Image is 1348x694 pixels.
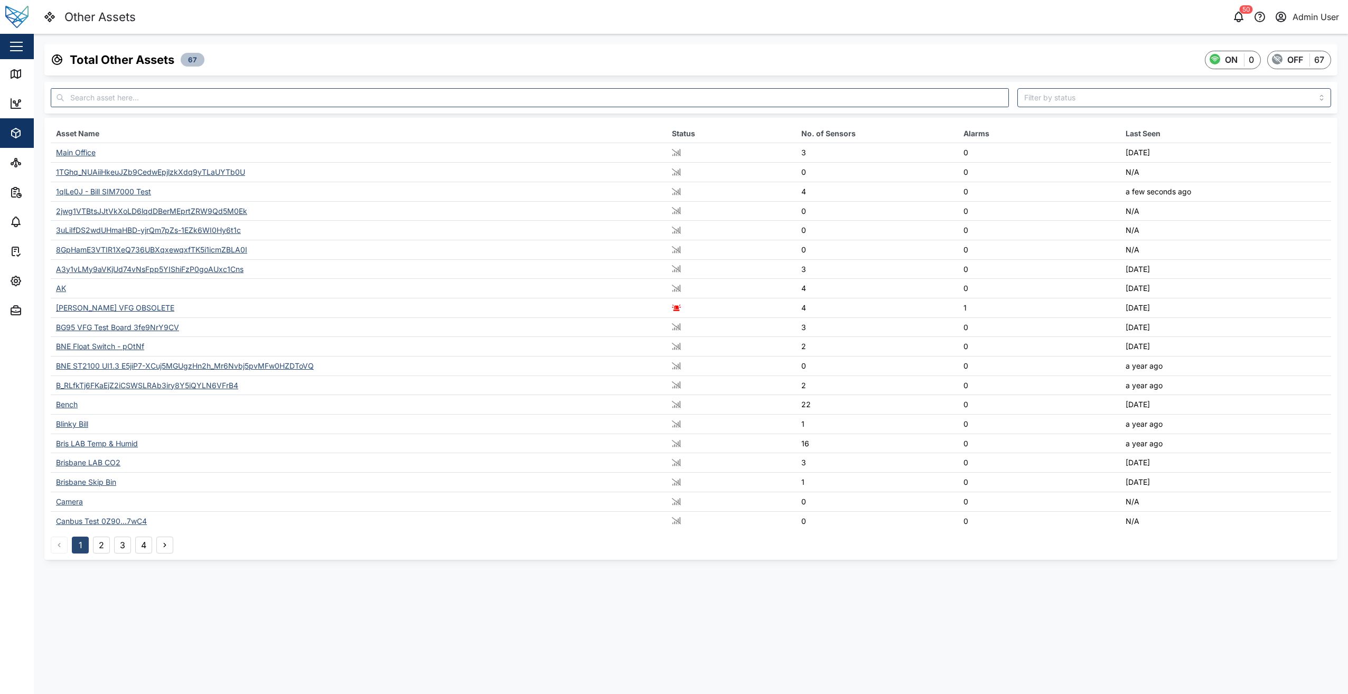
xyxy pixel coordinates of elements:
td: N/A [1120,163,1331,182]
a: 1TGhq_NUAiiHkeuJZb9CedwEpjlzkXdq9yTLaUYTb0U [56,167,245,176]
div: Alarms [27,216,60,228]
div: 0 [963,186,1115,198]
a: B_RLfkTj6FKaEjZ2iCSWSLRAb3iry8Y5iQYLN6VFrB4 [56,381,238,390]
div: 0 [963,457,1115,468]
td: [DATE] [1120,337,1331,357]
td: a year ago [1120,434,1331,453]
td: [DATE] [1120,143,1331,163]
td: [DATE] [1120,279,1331,298]
div: ON [1225,53,1238,67]
div: 22 [801,399,953,410]
td: [DATE] [1120,298,1331,317]
a: BNE Float Switch - pOtNf [56,342,144,351]
td: a few seconds ago [1120,182,1331,201]
td: a year ago [1120,415,1331,434]
td: [DATE] [1120,395,1331,415]
td: N/A [1120,240,1331,259]
a: BG95 VFG Test Board 3fe9NrY9CV [56,323,179,332]
div: A3y1vLMy9aVKjUd74vNsFpp5YIShiFzP0goAUxc1Cns [56,265,244,274]
input: Search asset here... [51,88,1009,107]
th: Status [667,124,796,143]
span: 67 [188,53,197,66]
div: 0 [963,224,1115,236]
div: 3 [801,264,953,275]
div: 0 [963,476,1115,488]
button: 3 [114,537,131,554]
div: [PERSON_NAME] VFG OBSOLETE [56,303,174,312]
th: Last Seen [1120,124,1331,143]
img: Main Logo [5,5,29,29]
a: Canbus Test 0Z90...7wC4 [56,517,147,526]
button: 2 [93,537,110,554]
div: 0 [963,438,1115,449]
div: 3 [801,457,953,468]
button: 1 [72,537,89,554]
div: 0 [801,360,953,372]
div: 0 [963,205,1115,217]
a: Bris LAB Temp & Humid [56,439,138,448]
div: 0 [1249,53,1254,67]
div: 4 [801,302,953,314]
a: 3uLiIfDS2wdUHmaHBD-yjrQm7pZs-1EZk6WI0Hy6t1c [56,226,241,235]
div: 0 [801,166,953,178]
div: 50 [1240,5,1253,14]
div: 0 [801,496,953,508]
div: Admin [27,305,59,316]
td: a year ago [1120,376,1331,395]
td: [DATE] [1120,473,1331,492]
td: N/A [1120,201,1331,221]
div: Sites [27,157,53,168]
td: N/A [1120,492,1331,511]
div: 1 [801,476,953,488]
a: Camera [56,497,83,506]
div: 8GpHamE3VTIR1XeQ736UBXqxewqxfTK5i1icmZBLA0I [56,245,247,254]
div: 0 [963,283,1115,294]
div: 0 [963,418,1115,430]
div: 0 [963,399,1115,410]
a: BNE ST2100 UI1.3 E5jiP7-XCuj5MGUgzHn2h_Mr6Nvbj5pvMFw0HZDToVQ [56,361,314,370]
div: Settings [27,275,65,287]
div: 3 [801,322,953,333]
div: 4 [801,186,953,198]
div: 0 [963,166,1115,178]
div: Assets [27,127,60,139]
div: 0 [963,496,1115,508]
div: 0 [801,244,953,256]
td: [DATE] [1120,259,1331,279]
div: 1 [801,418,953,430]
td: [DATE] [1120,453,1331,473]
td: [DATE] [1120,317,1331,337]
td: a year ago [1120,357,1331,376]
div: Blinky Bill [56,419,88,428]
div: 0 [963,244,1115,256]
div: OFF [1287,53,1304,67]
div: 0 [963,380,1115,391]
div: Tasks [27,246,57,257]
a: 2jwg1VTBtsJJtVkXoLD6lqdDBerMEprtZRW9Qd5M0Ek [56,207,247,215]
div: 1 [963,302,1115,314]
a: Bench [56,400,78,409]
div: Other Assets [64,8,136,26]
a: Brisbane LAB CO2 [56,458,120,467]
div: 0 [801,205,953,217]
div: Brisbane Skip Bin [56,477,116,486]
td: N/A [1120,221,1331,240]
div: 0 [963,515,1115,527]
div: 67 [1314,53,1325,67]
div: Map [27,68,51,80]
div: 4 [801,283,953,294]
a: 1qlLe0J - Bill SIM7000 Test [56,187,151,196]
div: Dashboard [27,98,75,109]
th: Alarms [958,124,1120,143]
div: 0 [963,322,1115,333]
